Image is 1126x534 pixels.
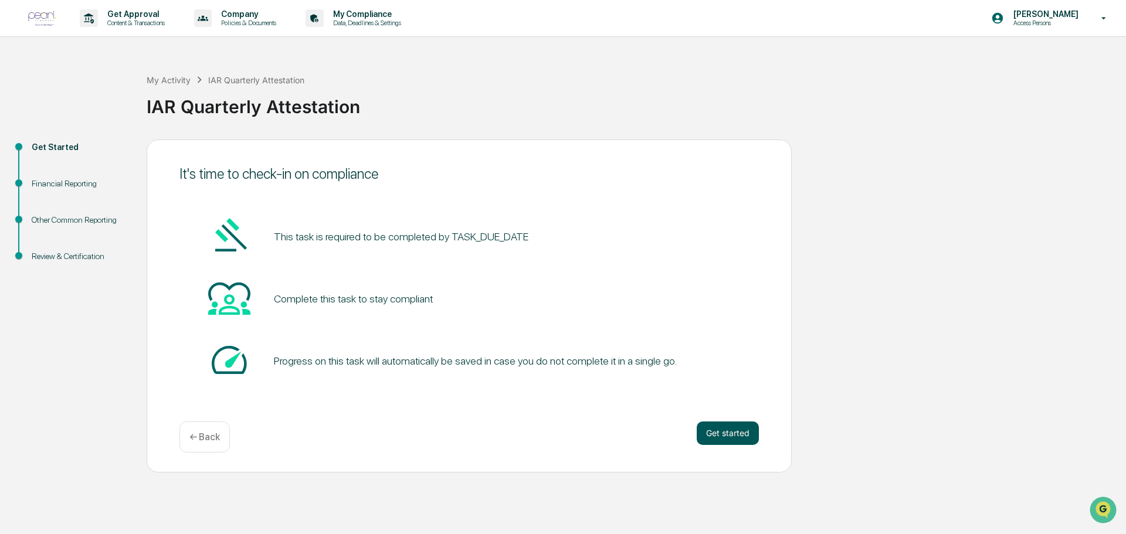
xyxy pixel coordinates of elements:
[212,9,282,19] p: Company
[32,141,128,154] div: Get Started
[208,75,304,85] div: IAR Quarterly Attestation
[98,9,171,19] p: Get Approval
[23,170,74,182] span: Data Lookup
[28,11,56,26] img: logo
[324,19,407,27] p: Data, Deadlines & Settings
[199,93,213,107] button: Start new chat
[189,431,220,443] p: ← Back
[32,214,128,226] div: Other Common Reporting
[274,292,433,305] div: Complete this task to stay compliant
[40,101,148,111] div: We're available if you need us!
[1004,19,1084,27] p: Access Persons
[208,339,250,381] img: Speed-dial
[208,215,250,257] img: Gavel
[97,148,145,159] span: Attestations
[98,19,171,27] p: Content & Transactions
[12,149,21,158] div: 🖐️
[147,87,1120,117] div: IAR Quarterly Attestation
[32,178,128,190] div: Financial Reporting
[85,149,94,158] div: 🗄️
[7,165,79,186] a: 🔎Data Lookup
[212,19,282,27] p: Policies & Documents
[83,198,142,208] a: Powered byPylon
[1088,495,1120,527] iframe: Open customer support
[1004,9,1084,19] p: [PERSON_NAME]
[117,199,142,208] span: Pylon
[23,148,76,159] span: Preclearance
[697,421,759,445] button: Get started
[40,90,192,101] div: Start new chat
[7,143,80,164] a: 🖐️Preclearance
[12,25,213,43] p: How can we help?
[208,277,250,319] img: Heart
[274,229,528,244] pre: This task is required to be completed by TASK_DUE_DATE
[179,165,759,182] div: It's time to check-in on compliance
[12,171,21,181] div: 🔎
[32,250,128,263] div: Review & Certification
[12,90,33,111] img: 1746055101610-c473b297-6a78-478c-a979-82029cc54cd1
[147,75,191,85] div: My Activity
[324,9,407,19] p: My Compliance
[274,355,677,367] div: Progress on this task will automatically be saved in case you do not complete it in a single go.
[80,143,150,164] a: 🗄️Attestations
